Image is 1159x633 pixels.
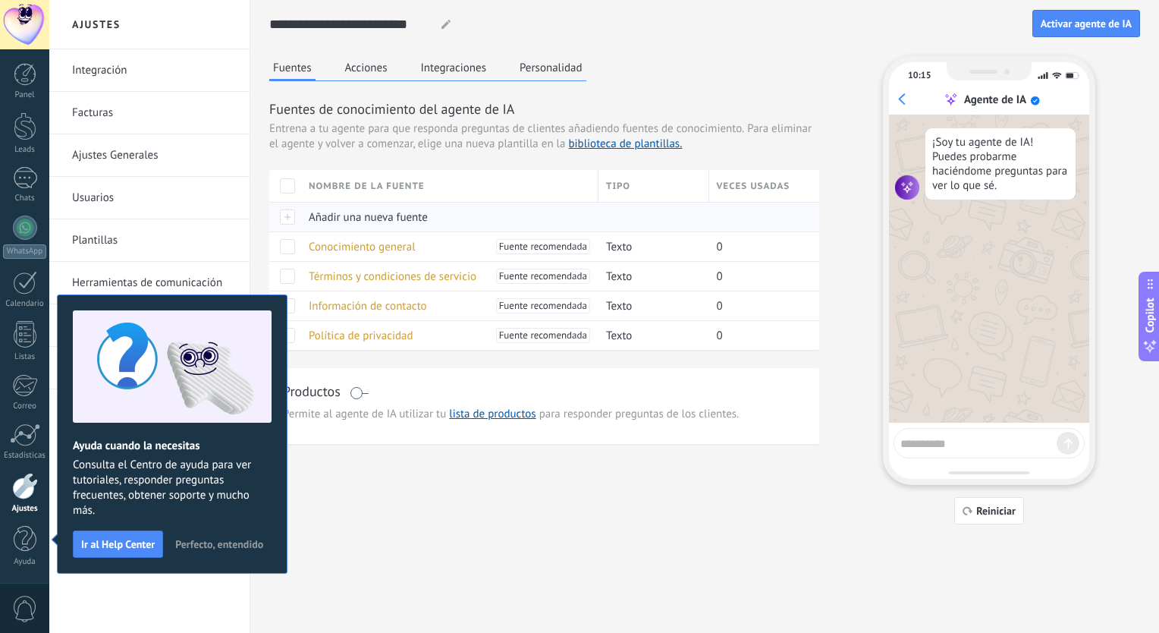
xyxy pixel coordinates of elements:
div: Información de contacto [301,291,591,320]
h3: Fuentes de conocimiento del agente de IA [269,99,819,118]
button: Integraciones [417,56,491,79]
h2: Ayuda cuando la necesitas [73,439,272,453]
div: Leads [3,145,47,155]
div: Estadísticas [3,451,47,461]
button: Acciones [341,56,391,79]
span: Activar agente de IA [1041,18,1132,29]
div: Ayuda [3,557,47,567]
div: Chats [3,194,47,203]
span: Texto [606,329,632,343]
div: Texto [598,291,702,320]
span: Términos y condiciones de servicio [309,269,476,284]
span: Entrena a tu agente para que responda preguntas de clientes añadiendo fuentes de conocimiento. [269,121,744,137]
li: Facturas [49,92,250,134]
div: 10:15 [908,70,931,81]
div: Veces usadas [709,170,820,202]
span: Copilot [1142,298,1157,333]
span: Añadir una nueva fuente [309,210,428,225]
span: 0 [717,329,723,343]
a: Facturas [72,92,234,134]
div: 0 [709,321,809,350]
li: Integración [49,49,250,92]
span: Fuente recomendada [499,328,587,343]
button: Reiniciar [954,497,1024,524]
a: Plantillas [72,219,234,262]
span: Perfecto, entendido [175,539,263,550]
span: Política de privacidad [309,329,413,343]
div: Correo [3,402,47,411]
div: Texto [598,262,702,291]
div: Panel [3,90,47,100]
button: Personalidad [516,56,586,79]
div: 0 [709,232,809,261]
div: Términos y condiciones de servicio [301,262,591,291]
div: Listas [3,352,47,362]
span: Permite al agente de IA utilizar tu para responder preguntas de los clientes. [283,407,806,422]
li: Usuarios [49,177,250,219]
div: Tipo [598,170,708,202]
div: Política de privacidad [301,321,591,350]
div: Ajustes [3,504,47,514]
a: Herramientas de comunicación [72,262,234,304]
span: Fuente recomendada [499,239,587,254]
button: Fuentes [269,56,316,81]
span: Reiniciar [976,505,1016,516]
li: Ajustes Generales [49,134,250,177]
div: Texto [598,232,702,261]
a: lista de productos [449,407,536,421]
div: WhatsApp [3,244,46,259]
li: Herramientas de comunicación [49,262,250,304]
img: agent icon [895,175,919,200]
div: Nombre de la fuente [301,170,598,202]
span: Ir al Help Center [81,539,155,550]
span: Texto [606,269,632,284]
span: Consulta el Centro de ayuda para ver tutoriales, responder preguntas frecuentes, obtener soporte ... [73,458,272,518]
div: Texto [598,321,702,350]
a: Usuarios [72,177,234,219]
button: Ir al Help Center [73,531,163,558]
span: Información de contacto [309,299,427,313]
span: 0 [717,299,723,313]
span: Para eliminar el agente y volver a comenzar, elige una nueva plantilla en la [269,121,812,151]
div: Calendario [3,299,47,309]
button: Activar agente de IA [1032,10,1140,37]
span: Fuente recomendada [499,298,587,313]
button: Perfecto, entendido [168,533,270,556]
div: 0 [709,291,809,320]
li: Plantillas [49,219,250,262]
span: 0 [717,240,723,254]
div: Conocimiento general [301,232,591,261]
a: biblioteca de plantillas. [568,137,682,151]
span: Texto [606,299,632,313]
a: Ajustes Generales [72,134,234,177]
span: 0 [717,269,723,284]
span: Conocimiento general [309,240,416,254]
div: ¡Soy tu agente de IA! Puedes probarme haciéndome preguntas para ver lo que sé. [925,128,1076,200]
span: Texto [606,240,632,254]
a: Integración [72,49,234,92]
div: Agente de IA [964,93,1026,107]
h3: Productos [283,382,341,401]
div: 0 [709,262,809,291]
span: Fuente recomendada [499,269,587,284]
